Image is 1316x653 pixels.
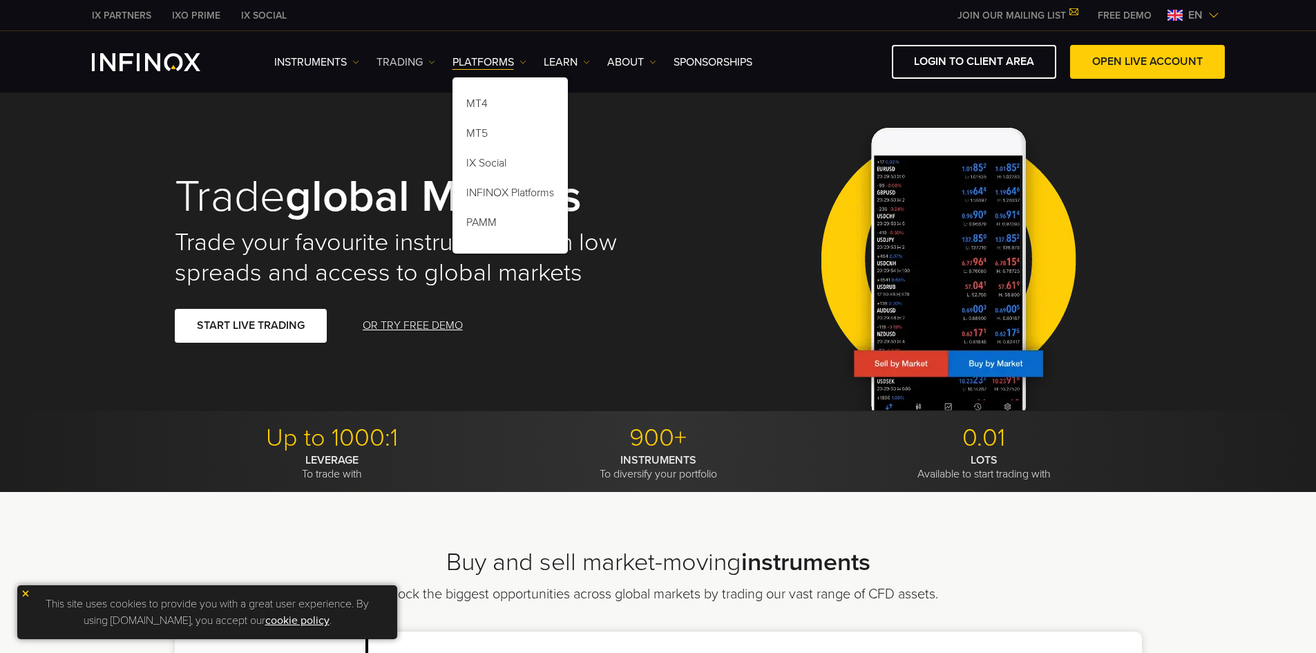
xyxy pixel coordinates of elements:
strong: INSTRUMENTS [620,453,696,467]
a: INFINOX Logo [92,53,233,71]
strong: instruments [741,547,870,577]
a: INFINOX Platforms [452,180,568,210]
p: Up to 1000:1 [175,423,490,453]
p: 900+ [500,423,816,453]
a: JOIN OUR MAILING LIST [947,10,1087,21]
a: Instruments [274,54,359,70]
a: OR TRY FREE DEMO [361,309,464,343]
h1: Trade [175,173,639,220]
a: cookie policy [265,614,330,627]
h2: Trade your favourite instruments, with low spreads and access to global markets [175,227,639,288]
p: To diversify your portfolio [500,453,816,481]
a: MT5 [452,121,568,151]
a: MT4 [452,91,568,121]
span: en [1183,7,1208,23]
img: yellow close icon [21,589,30,598]
a: ABOUT [607,54,656,70]
a: INFINOX [162,8,231,23]
a: INFINOX [231,8,297,23]
a: INFINOX MENU [1087,8,1162,23]
a: IX Social [452,151,568,180]
a: PAMM [452,210,568,240]
strong: LOTS [971,453,998,467]
p: 0.01 [826,423,1142,453]
p: Available to start trading with [826,453,1142,481]
p: To trade with [175,453,490,481]
a: PLATFORMS [452,54,526,70]
a: Learn [544,54,590,70]
strong: LEVERAGE [305,453,359,467]
a: TRADING [376,54,435,70]
a: OPEN LIVE ACCOUNT [1070,45,1225,79]
p: Unlock the biggest opportunities across global markets by trading our vast range of CFD assets. [338,585,978,604]
a: START LIVE TRADING [175,309,327,343]
a: SPONSORSHIPS [674,54,752,70]
h2: Buy and sell market-moving [175,547,1142,578]
a: INFINOX [82,8,162,23]
strong: global markets [285,169,582,224]
p: This site uses cookies to provide you with a great user experience. By using [DOMAIN_NAME], you a... [24,592,390,632]
a: LOGIN TO CLIENT AREA [892,45,1056,79]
